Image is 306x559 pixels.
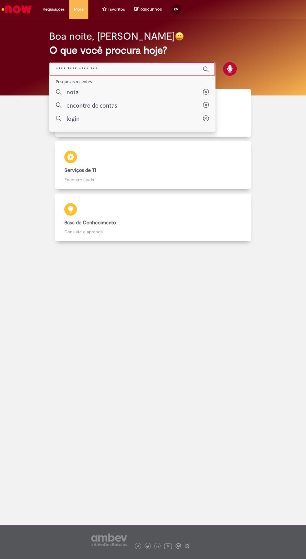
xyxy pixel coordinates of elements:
[43,6,65,12] span: Requisições
[33,89,273,137] a: Catálogo de Ofertas Abra uma solicitação
[164,542,172,550] img: logo_footer_youtube.png
[146,545,149,548] img: logo_footer_twitter.png
[185,543,190,549] img: logo_footer_naosei.png
[49,31,175,42] h2: Boa noite, [PERSON_NAME]
[175,543,181,549] img: logo_footer_workplace.png
[49,45,257,56] h2: O que você procura hoje?
[64,167,96,173] b: Serviços de TI
[64,177,241,183] p: Encontre ajuda
[64,220,116,226] b: Base de Conhecimento
[74,6,84,12] span: More
[175,32,184,41] img: happy-face.png
[108,6,125,12] span: Favoritos
[33,141,273,189] a: Serviços de TI Encontre ajuda
[91,533,127,546] img: logo_footer_ambev_rotulo_gray.png
[1,3,33,16] img: ServiceNow
[136,545,140,548] img: logo_footer_facebook.png
[156,545,159,548] img: logo_footer_linkedin.png
[174,7,179,11] span: KM
[64,229,241,235] p: Consulte e aprenda
[33,194,273,241] a: Base de Conhecimento Consulte e aprenda
[140,6,162,12] span: Rascunhos
[134,6,162,12] a: No momento, sua lista de rascunhos tem 0 Itens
